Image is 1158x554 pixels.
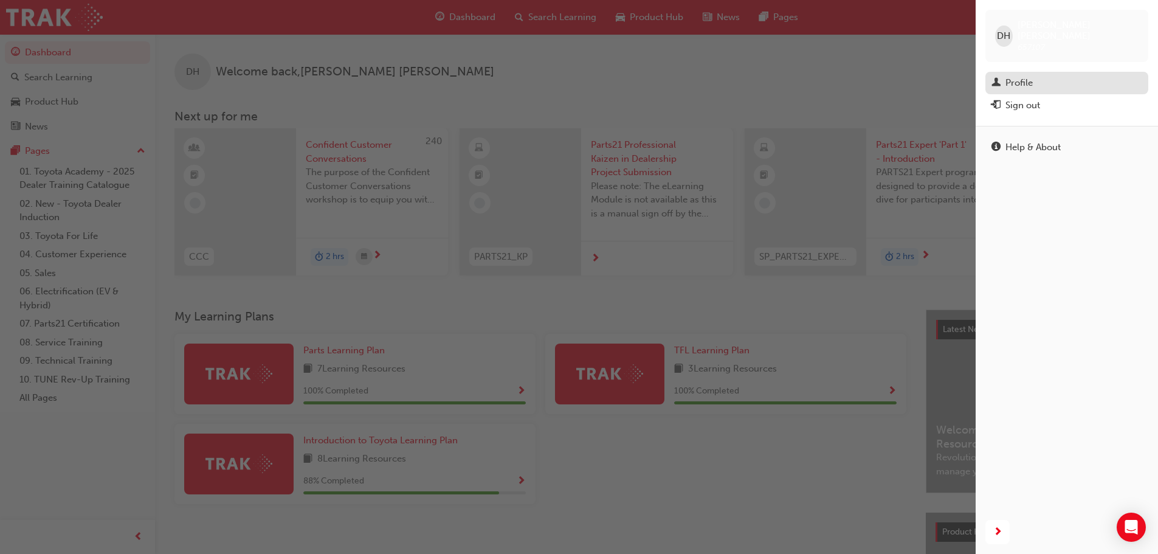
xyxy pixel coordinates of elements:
span: exit-icon [991,100,1001,111]
a: Help & About [985,136,1148,159]
div: Profile [1005,76,1033,90]
div: Open Intercom Messenger [1117,513,1146,542]
div: Sign out [1005,99,1040,113]
span: [PERSON_NAME] [PERSON_NAME] [1018,19,1139,41]
a: Profile [985,72,1148,94]
div: Help & About [1005,140,1061,154]
button: Sign out [985,94,1148,117]
span: DH [997,29,1010,43]
span: info-icon [991,142,1001,153]
span: 657107 [1018,42,1045,52]
span: man-icon [991,78,1001,89]
span: next-icon [993,525,1002,540]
